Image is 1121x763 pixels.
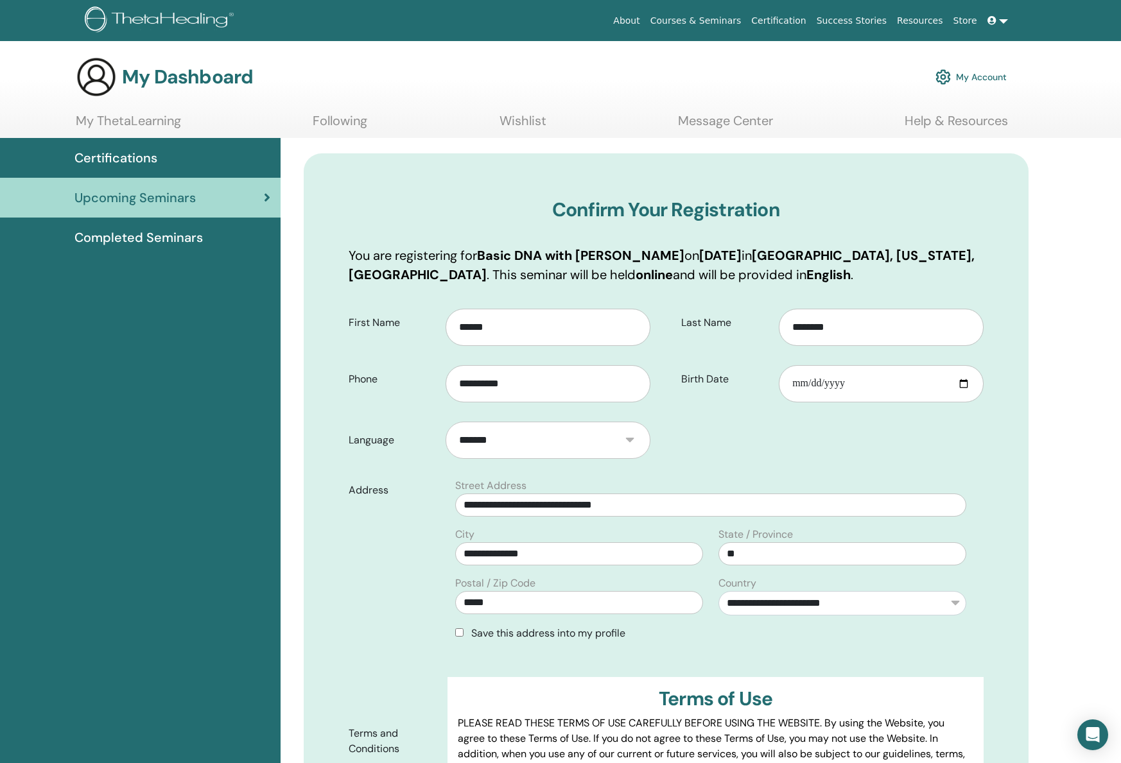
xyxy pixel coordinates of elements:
span: Upcoming Seminars [74,188,196,207]
label: Address [339,478,448,502]
a: Resources [892,9,948,33]
span: Certifications [74,148,157,167]
a: Message Center [678,113,773,138]
a: Courses & Seminars [645,9,747,33]
label: Birth Date [672,367,779,391]
span: Save this address into my profile [471,626,625,640]
h3: My Dashboard [122,65,253,89]
label: Last Name [672,311,779,335]
label: Postal / Zip Code [455,576,535,591]
label: City [455,527,474,542]
a: Wishlist [500,113,546,138]
b: online [636,266,673,283]
a: Certification [746,9,811,33]
label: State / Province [718,527,793,542]
label: Terms and Conditions [339,721,448,761]
b: Basic DNA with [PERSON_NAME] [477,247,684,264]
label: First Name [339,311,446,335]
label: Language [339,428,446,452]
a: Success Stories [812,9,892,33]
a: My Account [935,63,1007,91]
img: generic-user-icon.jpg [76,56,117,98]
a: Help & Resources [905,113,1008,138]
b: English [806,266,851,283]
a: About [608,9,645,33]
h3: Confirm Your Registration [349,198,984,221]
a: My ThetaLearning [76,113,181,138]
span: Completed Seminars [74,228,203,247]
h3: Terms of Use [458,687,973,710]
b: [DATE] [699,247,742,264]
div: Open Intercom Messenger [1077,719,1108,750]
label: Country [718,576,756,591]
a: Following [313,113,367,138]
label: Street Address [455,478,526,493]
p: You are registering for on in . This seminar will be held and will be provided in . [349,246,984,284]
a: Store [948,9,982,33]
label: Phone [339,367,446,391]
img: logo.png [85,6,238,35]
img: cog.svg [935,66,951,88]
